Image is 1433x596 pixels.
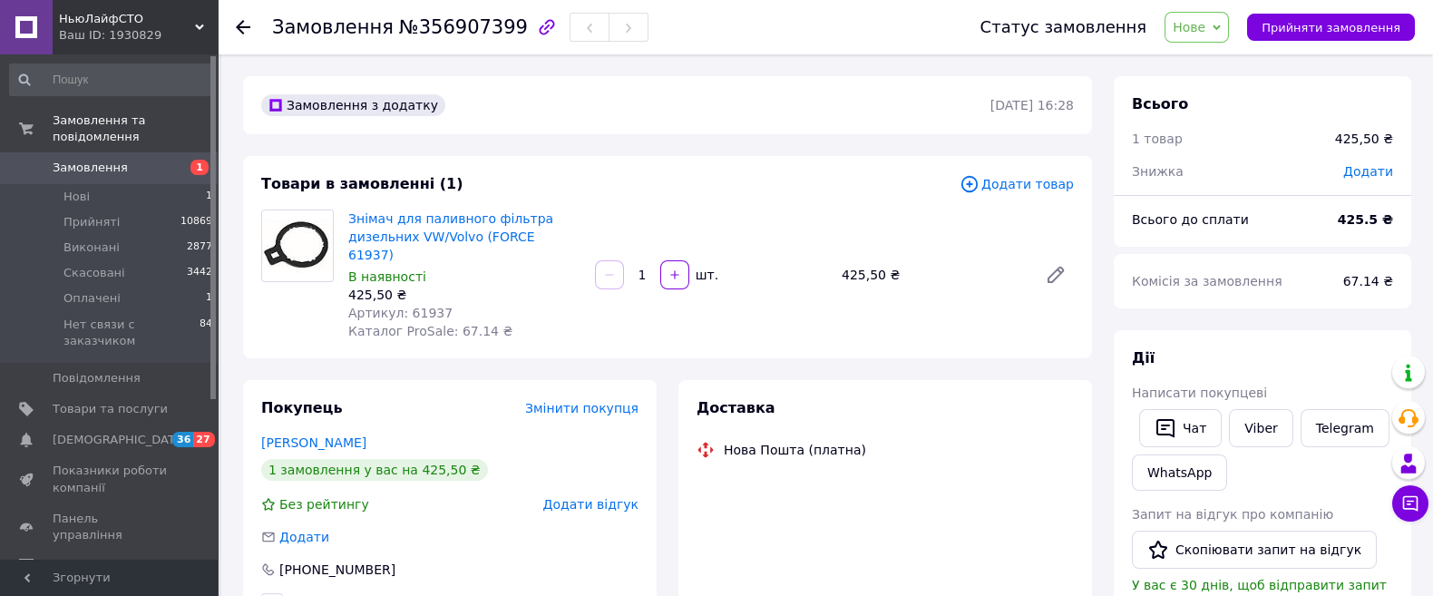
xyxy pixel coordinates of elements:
[63,317,200,349] span: Нет связи с заказчиком
[279,530,329,544] span: Додати
[1132,531,1377,569] button: Скопіювати запит на відгук
[1392,485,1428,522] button: Чат з покупцем
[200,317,212,349] span: 84
[63,239,120,256] span: Виконані
[980,18,1147,36] div: Статус замовлення
[1132,164,1184,179] span: Знижка
[1132,132,1183,146] span: 1 товар
[63,189,90,205] span: Нові
[1132,454,1227,491] a: WhatsApp
[193,432,214,447] span: 27
[180,214,212,230] span: 10869
[348,269,426,284] span: В наявності
[719,441,871,459] div: Нова Пошта (платна)
[348,324,512,338] span: Каталог ProSale: 67.14 ₴
[53,112,218,145] span: Замовлення та повідомлення
[348,211,553,262] a: Знімач для паливного фільтра дизельних VW/Volvo (FORCE 61937)
[1335,130,1393,148] div: 425,50 ₴
[53,511,168,543] span: Панель управління
[172,432,193,447] span: 36
[1132,95,1188,112] span: Всього
[187,239,212,256] span: 2877
[1132,349,1155,366] span: Дії
[960,174,1074,194] span: Додати товар
[53,160,128,176] span: Замовлення
[261,399,343,416] span: Покупець
[63,265,125,281] span: Скасовані
[236,18,250,36] div: Повернутися назад
[1262,21,1400,34] span: Прийняти замовлення
[206,189,212,205] span: 1
[53,558,100,574] span: Відгуки
[348,306,453,320] span: Артикул: 61937
[261,175,463,192] span: Товари в замовленні (1)
[53,463,168,495] span: Показники роботи компанії
[1132,507,1333,522] span: Запит на відгук про компанію
[190,160,209,175] span: 1
[399,16,528,38] span: №356907399
[63,214,120,230] span: Прийняті
[1343,274,1393,288] span: 67.14 ₴
[63,290,121,307] span: Оплачені
[278,561,397,579] div: [PHONE_NUMBER]
[261,94,445,116] div: Замовлення з додатку
[1132,386,1267,400] span: Написати покупцеві
[59,27,218,44] div: Ваш ID: 1930829
[1132,274,1282,288] span: Комісія за замовлення
[53,432,187,448] span: [DEMOGRAPHIC_DATA]
[348,286,580,304] div: 425,50 ₴
[53,370,141,386] span: Повідомлення
[1301,409,1389,447] a: Telegram
[1139,409,1222,447] button: Чат
[1132,212,1249,227] span: Всього до сплати
[1247,14,1415,41] button: Прийняти замовлення
[261,435,366,450] a: [PERSON_NAME]
[272,16,394,38] span: Замовлення
[697,399,775,416] span: Доставка
[262,210,333,281] img: Знімач для паливного фільтра дизельних VW/Volvo (FORCE 61937)
[59,11,195,27] span: НьюЛайфСТО
[187,265,212,281] span: 3442
[834,262,1030,288] div: 425,50 ₴
[53,401,168,417] span: Товари та послуги
[279,497,369,512] span: Без рейтингу
[543,497,639,512] span: Додати відгук
[1229,409,1292,447] a: Viber
[1038,257,1074,293] a: Редагувати
[206,290,212,307] span: 1
[691,266,720,284] div: шт.
[261,459,488,481] div: 1 замовлення у вас на 425,50 ₴
[9,64,214,96] input: Пошук
[1338,212,1393,227] b: 425.5 ₴
[990,98,1074,112] time: [DATE] 16:28
[1343,164,1393,179] span: Додати
[525,401,639,415] span: Змінити покупця
[1173,20,1205,34] span: Нове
